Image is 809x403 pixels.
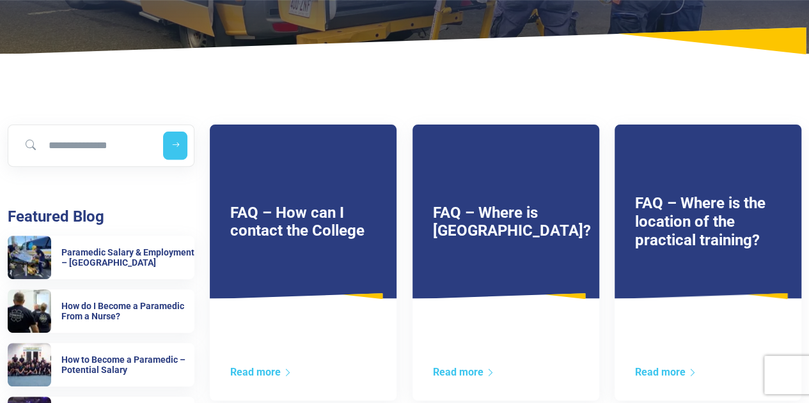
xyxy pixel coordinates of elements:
[61,301,194,323] h6: How do I Become a Paramedic From a Nurse?
[8,236,51,279] img: Paramedic Salary & Employment – Queensland
[433,204,591,240] a: FAQ – Where is [GEOGRAPHIC_DATA]?
[433,366,495,378] a: Read more
[8,236,194,279] a: Paramedic Salary & Employment – Queensland Paramedic Salary & Employment – [GEOGRAPHIC_DATA]
[8,289,194,333] a: How do I Become a Paramedic From a Nurse? How do I Become a Paramedic From a Nurse?
[14,132,153,160] input: Search for blog
[230,204,365,240] a: FAQ – How can I contact the College
[8,289,51,333] img: How do I Become a Paramedic From a Nurse?
[8,208,194,226] h3: Featured Blog
[61,354,194,376] h6: How to Become a Paramedic – Potential Salary
[61,247,194,269] h6: Paramedic Salary & Employment – [GEOGRAPHIC_DATA]
[8,343,51,386] img: How to Become a Paramedic – Potential Salary
[635,194,766,249] a: FAQ – Where is the location of the practical training?
[635,366,697,378] a: Read more
[230,366,292,378] a: Read more
[8,343,194,386] a: How to Become a Paramedic – Potential Salary How to Become a Paramedic – Potential Salary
